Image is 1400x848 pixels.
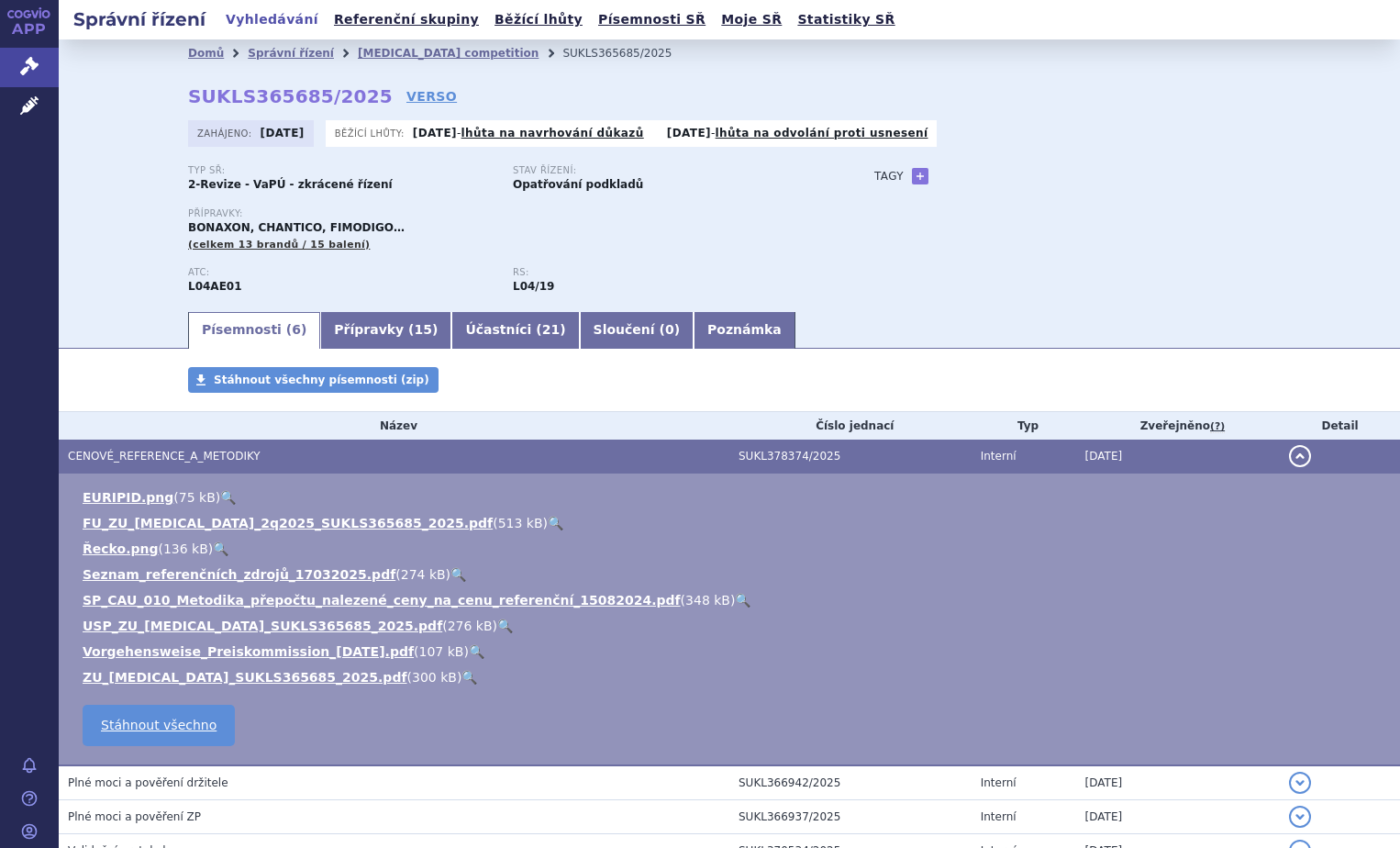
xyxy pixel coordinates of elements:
a: Správní řízení [248,47,334,60]
strong: [DATE] [667,127,711,139]
a: FU_ZU_[MEDICAL_DATA]_2q2025_SUKLS365685_2025.pdf [83,516,493,530]
strong: [DATE] [261,127,305,139]
span: 21 [542,322,560,337]
span: Zahájeno: [197,126,255,140]
span: Stáhnout všechny písemnosti (zip) [214,374,429,386]
li: ( ) [83,617,1382,635]
a: 🔍 [450,567,466,582]
a: 🔍 [461,670,477,685]
span: 6 [292,322,301,337]
a: Moje SŘ [716,7,787,32]
a: 🔍 [548,516,563,530]
a: USP_ZU_[MEDICAL_DATA]_SUKLS365685_2025.pdf [83,619,442,633]
a: + [912,168,928,184]
a: lhůta na odvolání proti usnesení [716,127,928,139]
a: 🔍 [213,541,228,556]
a: 🔍 [735,593,750,608]
th: Detail [1280,412,1400,440]
li: SUKLS365685/2025 [562,39,695,67]
li: ( ) [83,565,1382,584]
li: ( ) [83,488,1382,507]
span: Interní [981,776,1017,789]
button: detail [1289,772,1311,794]
a: Řecko.png [83,541,158,556]
span: Plné moci a pověření držitele [68,776,228,789]
a: Referenční skupiny [328,7,484,32]
p: RS: [513,267,819,278]
span: BONAXON, CHANTICO, FIMODIGO… [188,221,405,234]
th: Název [59,412,729,440]
a: SP_CAU_010_Metodika_přepočtu_nalezené_ceny_na_cenu_referenční_15082024.pdf [83,593,681,608]
th: Typ [972,412,1076,440]
p: - [413,126,644,140]
th: Zveřejněno [1076,412,1281,440]
span: 300 kB [412,670,457,685]
a: Písemnosti (6) [188,312,320,349]
strong: [DATE] [413,127,457,139]
span: 136 kB [163,541,208,556]
strong: SUKLS365685/2025 [188,85,393,107]
a: Účastníci (21) [451,312,579,349]
a: Běžící lhůty [489,7,588,32]
span: 75 kB [179,490,216,505]
button: detail [1289,806,1311,828]
td: SUKL366942/2025 [729,765,972,800]
a: Přípravky (15) [320,312,451,349]
p: Přípravky: [188,208,838,219]
td: SUKL366937/2025 [729,800,972,834]
a: [MEDICAL_DATA] competition [358,47,539,60]
a: Seznam_referenčních_zdrojů_17032025.pdf [83,567,395,582]
a: ZU_[MEDICAL_DATA]_SUKLS365685_2025.pdf [83,670,407,685]
li: ( ) [83,668,1382,686]
span: 0 [665,322,674,337]
a: lhůta na navrhování důkazů [461,127,644,139]
a: Statistiky SŘ [792,7,900,32]
abbr: (?) [1210,420,1225,433]
a: 🔍 [220,490,236,505]
strong: Opatřování podkladů [513,178,643,191]
td: [DATE] [1076,765,1281,800]
strong: 2-Revize - VaPÚ - zkrácené řízení [188,178,393,191]
button: detail [1289,445,1311,467]
td: [DATE] [1076,800,1281,834]
span: 274 kB [401,567,446,582]
span: Interní [981,450,1017,463]
span: 276 kB [448,619,493,633]
span: Běžící lhůty: [335,126,408,140]
li: ( ) [83,642,1382,661]
a: Sloučení (0) [580,312,694,349]
li: ( ) [83,514,1382,532]
a: 🔍 [497,619,513,633]
p: ATC: [188,267,494,278]
a: Poznámka [694,312,795,349]
td: SUKL378374/2025 [729,440,972,474]
a: Vorgehensweise_Preiskommission_[DATE].pdf [83,644,414,659]
span: 107 kB [419,644,464,659]
th: Číslo jednací [729,412,972,440]
li: ( ) [83,591,1382,609]
span: 15 [415,322,432,337]
span: 513 kB [498,516,543,530]
a: Vyhledávání [220,7,324,32]
a: 🔍 [469,644,484,659]
a: Stáhnout všechny písemnosti (zip) [188,367,439,393]
span: 348 kB [685,593,730,608]
p: - [667,126,928,140]
a: Domů [188,47,224,60]
a: Písemnosti SŘ [593,7,711,32]
td: [DATE] [1076,440,1281,474]
span: CENOVÉ_REFERENCE_A_METODIKY [68,450,261,463]
strong: FINGOLIMOD [188,280,242,293]
span: (celkem 13 brandů / 15 balení) [188,239,370,251]
span: Interní [981,810,1017,823]
a: VERSO [406,87,457,106]
a: Stáhnout všechno [83,705,235,746]
strong: fingolimod [513,280,554,293]
li: ( ) [83,540,1382,558]
span: Plné moci a pověření ZP [68,810,201,823]
h3: Tagy [874,165,904,187]
p: Typ SŘ: [188,165,494,176]
a: EURIPID.png [83,490,173,505]
h2: Správní řízení [59,6,220,32]
p: Stav řízení: [513,165,819,176]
